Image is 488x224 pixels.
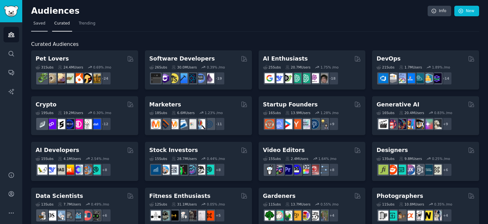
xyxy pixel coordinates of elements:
[285,156,308,161] div: 2.4M Users
[376,156,394,161] div: 13 Sub s
[52,18,72,32] a: Curated
[186,165,196,175] img: StocksAndTrading
[64,73,74,83] img: turtle
[378,73,388,83] img: azuredevops
[178,73,187,83] img: iOSProgramming
[321,111,339,115] div: 1.28 % /mo
[282,165,292,175] img: premiere
[58,111,83,115] div: 19.2M Users
[55,165,65,175] img: Rag
[149,202,167,206] div: 12 Sub s
[263,202,281,206] div: 11 Sub s
[77,18,98,32] a: Trending
[282,119,292,129] img: startup
[454,6,479,17] a: New
[291,165,301,175] img: VideoEditors
[432,119,442,129] img: DreamBooth
[439,209,452,222] div: + 4
[207,156,225,161] div: 0.44 % /mo
[151,73,161,83] img: software
[205,111,223,115] div: 1.23 % /mo
[434,202,452,206] div: 0.35 % /mo
[186,73,196,83] img: reactnative
[82,211,92,220] img: datasets
[321,202,339,206] div: 0.55 % /mo
[37,165,47,175] img: LangChain
[36,111,53,115] div: 19 Sub s
[432,65,450,69] div: 1.89 % /mo
[318,211,328,220] img: GardenersWorld
[274,119,283,129] img: SaaS
[387,211,397,220] img: streetphotography
[274,165,283,175] img: editors
[263,192,296,200] h2: Gardeners
[36,65,53,69] div: 31 Sub s
[376,111,394,115] div: 16 Sub s
[64,211,74,220] img: dataengineering
[285,202,310,206] div: 13.7M Users
[160,119,170,129] img: bigseo
[396,211,406,220] img: AnalogCommunity
[204,119,214,129] img: OnlineMarketing
[321,65,339,69] div: 1.75 % /mo
[274,211,283,220] img: succulents
[36,192,83,200] h2: Data Scientists
[414,211,424,220] img: canon
[399,65,422,69] div: 1.7M Users
[376,65,394,69] div: 21 Sub s
[36,146,79,154] h2: AI Developers
[82,73,92,83] img: PetAdvice
[195,119,205,129] img: MarketingResearch
[58,156,81,161] div: 4.1M Users
[309,165,319,175] img: Youtubevideo
[291,119,301,129] img: ycombinator
[160,73,170,83] img: csharp
[396,119,406,129] img: deepdream
[82,119,92,129] img: CryptoNews
[82,165,92,175] img: llmops
[432,165,442,175] img: UX_Design
[33,21,45,26] span: Saved
[149,65,167,69] div: 26 Sub s
[399,111,424,115] div: 20.4M Users
[36,156,53,161] div: 15 Sub s
[439,72,452,85] div: + 14
[195,73,205,83] img: AskComputerScience
[178,211,187,220] img: weightroom
[98,209,111,222] div: + 6
[169,165,179,175] img: Forex
[265,119,274,129] img: EntrepreneurRideAlong
[376,101,419,109] h2: Generative AI
[73,211,83,220] img: analytics
[46,211,56,220] img: datascience
[93,111,111,115] div: 0.30 % /mo
[396,73,406,83] img: Docker_DevOps
[212,209,225,222] div: + 5
[376,192,423,200] h2: Photographers
[265,211,274,220] img: vegetablegardening
[93,65,111,69] div: 0.69 % /mo
[405,73,415,83] img: DevOpsLinks
[376,146,408,154] h2: Designers
[98,72,111,85] div: + 24
[149,146,198,154] h2: Stock Investors
[64,119,74,129] img: web3
[46,119,56,129] img: 0xPolygon
[64,165,74,175] img: MistralAI
[423,119,433,129] img: starryai
[149,192,211,200] h2: Fitness Enthusiasts
[405,119,415,129] img: sdforall
[37,211,47,220] img: MachineLearning
[151,165,161,175] img: dividends
[46,73,56,83] img: ballpython
[55,73,65,83] img: leopardgeckos
[318,156,336,161] div: 1.64 % /mo
[309,211,319,220] img: UrbanGardening
[387,165,397,175] img: logodesign
[4,6,18,17] img: GummySearch logo
[274,73,283,83] img: DeepSeek
[300,119,310,129] img: indiehackers
[282,73,292,83] img: AItoolsCatalog
[79,21,95,26] span: Trending
[325,117,339,131] div: + 9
